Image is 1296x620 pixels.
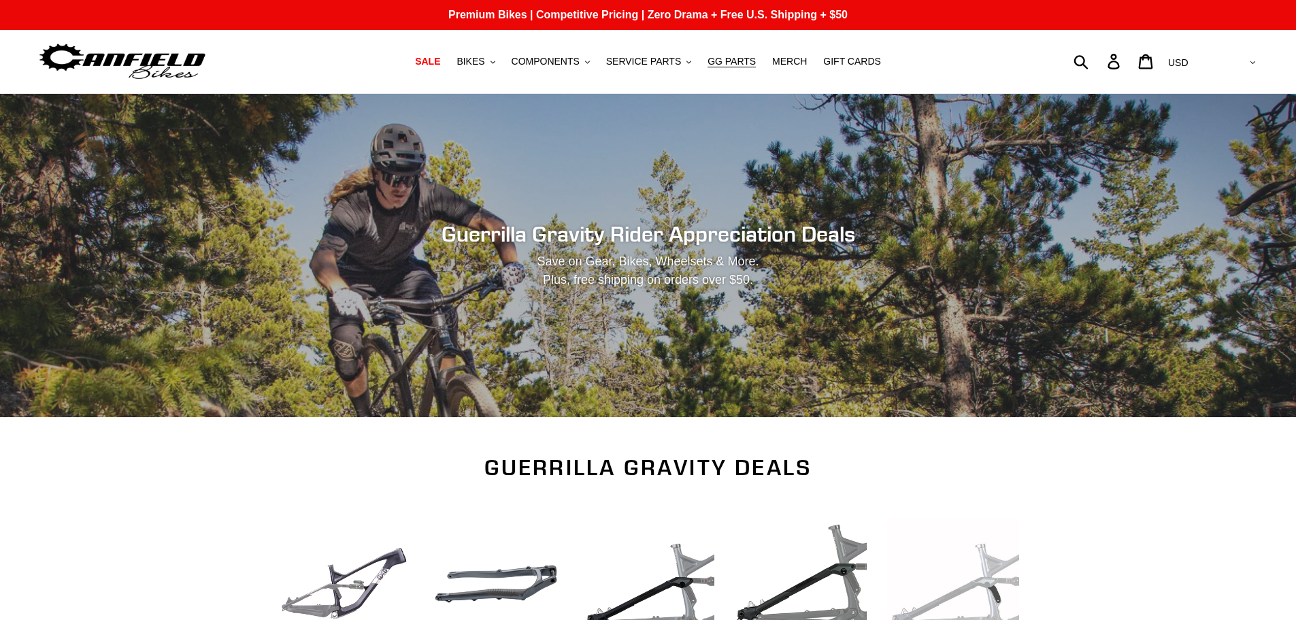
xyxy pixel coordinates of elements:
[505,52,597,71] button: COMPONENTS
[701,52,763,71] a: GG PARTS
[599,52,698,71] button: SERVICE PARTS
[512,56,580,67] span: COMPONENTS
[708,56,756,67] span: GG PARTS
[415,56,440,67] span: SALE
[278,221,1019,247] h2: Guerrilla Gravity Rider Appreciation Deals
[823,56,881,67] span: GIFT CARDS
[606,56,681,67] span: SERVICE PARTS
[450,52,501,71] button: BIKES
[765,52,814,71] a: MERCH
[37,40,207,83] img: Canfield Bikes
[408,52,447,71] a: SALE
[370,252,927,289] p: Save on Gear, Bikes, Wheelsets & More. Plus, free shipping on orders over $50.
[1081,46,1116,76] input: Search
[772,56,807,67] span: MERCH
[816,52,888,71] a: GIFT CARDS
[278,455,1019,480] h2: Guerrilla Gravity Deals
[456,56,484,67] span: BIKES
